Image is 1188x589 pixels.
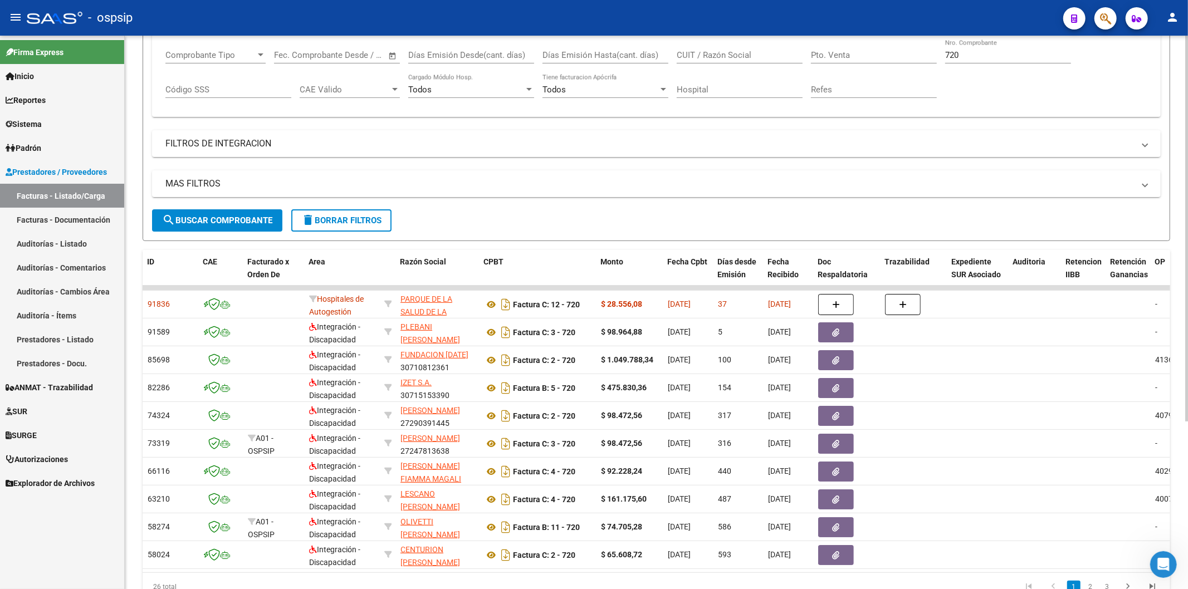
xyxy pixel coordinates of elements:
span: [DATE] [768,550,791,559]
span: Expediente SUR Asociado [951,257,1001,279]
span: Autorizaciones [6,453,68,465]
span: ID [147,257,154,266]
i: Descargar documento [498,407,513,425]
div: 30712224300 [400,293,475,316]
span: Inicio [6,70,34,82]
span: Padrón [6,142,41,154]
div: 27386593960 [400,460,475,483]
i: Descargar documento [498,546,513,564]
span: Reportes [6,94,46,106]
span: 85698 [148,355,170,364]
span: [DATE] [768,439,791,448]
span: SURGE [6,429,37,441]
datatable-header-cell: Fecha Recibido [763,250,813,299]
span: Monto [600,257,623,266]
datatable-header-cell: Monto [596,250,663,299]
datatable-header-cell: Fecha Cpbt [663,250,713,299]
mat-icon: menu [9,11,22,24]
span: [DATE] [768,327,791,336]
div: 27290391445 [400,404,475,428]
span: - [1155,439,1157,448]
i: Descargar documento [498,435,513,453]
span: 73319 [148,439,170,448]
strong: Factura C: 2 - 720 [513,551,575,559]
span: Integración - Discapacidad [309,378,360,400]
span: PLEBANI [PERSON_NAME] [400,322,460,344]
span: [DATE] [768,494,791,503]
strong: $ 98.964,88 [601,327,642,336]
strong: Factura C: 4 - 720 [513,495,575,504]
span: Prestadores / Proveedores [6,166,107,178]
datatable-header-cell: Razón Social [395,250,479,299]
span: Integración - Discapacidad [309,434,360,455]
span: Integración - Discapacidad [309,406,360,428]
span: 5 [718,327,722,336]
mat-icon: person [1166,11,1179,24]
span: [DATE] [668,467,691,475]
span: SUR [6,405,27,418]
span: 37 [718,300,727,308]
span: [DATE] [768,383,791,392]
span: [PERSON_NAME] [400,434,460,443]
span: Buscar Comprobante [162,215,272,225]
span: Retención Ganancias [1110,257,1148,279]
div: 30710812361 [400,349,475,372]
datatable-header-cell: Area [304,250,379,299]
i: Descargar documento [498,518,513,536]
datatable-header-cell: ID [143,250,198,299]
strong: Factura C: 3 - 720 [513,328,575,337]
span: [DATE] [668,383,691,392]
i: Descargar documento [498,379,513,397]
div: 30715153390 [400,376,475,400]
span: Auditoria [1013,257,1045,266]
strong: Factura C: 4 - 720 [513,467,575,476]
span: - ospsip [88,6,133,30]
span: Fecha Cpbt [667,257,707,266]
mat-expansion-panel-header: MAS FILTROS [152,170,1161,197]
datatable-header-cell: Expediente SUR Asociado [947,250,1008,299]
strong: Factura C: 2 - 720 [513,411,575,420]
span: [DATE] [668,550,691,559]
strong: $ 98.472,56 [601,411,642,420]
i: Descargar documento [498,463,513,480]
input: Fecha inicio [274,50,319,60]
span: 91589 [148,327,170,336]
div: 27230903080 [400,321,475,344]
span: Hospitales de Autogestión [309,294,364,316]
span: 63210 [148,494,170,503]
span: 154 [718,383,731,392]
mat-panel-title: FILTROS DE INTEGRACION [165,138,1134,150]
datatable-header-cell: Retencion IIBB [1061,250,1106,299]
span: 586 [718,522,731,531]
datatable-header-cell: Días desde Emisión [713,250,763,299]
span: OP [1155,257,1165,266]
datatable-header-cell: Auditoria [1008,250,1061,299]
span: [DATE] [668,494,691,503]
span: 66116 [148,467,170,475]
span: CAE [203,257,217,266]
span: [DATE] [668,300,691,308]
span: Integración - Discapacidad [309,517,360,539]
div: 27368955200 [400,543,475,567]
span: OLIVETTI [PERSON_NAME] [400,517,460,539]
span: Todos [408,85,432,95]
span: Integración - Discapacidad [309,322,360,344]
span: [DATE] [768,411,791,420]
strong: $ 1.049.788,34 [601,355,653,364]
mat-panel-title: MAS FILTROS [165,178,1134,190]
span: [DATE] [768,467,791,475]
span: [DATE] [668,411,691,420]
div: 27294478251 [400,516,475,539]
span: 317 [718,411,731,420]
span: CAE Válido [300,85,390,95]
span: ANMAT - Trazabilidad [6,381,93,394]
span: Razón Social [400,257,446,266]
strong: Factura C: 12 - 720 [513,300,580,309]
span: Facturado x Orden De [247,257,289,279]
strong: $ 92.228,24 [601,467,642,475]
datatable-header-cell: Facturado x Orden De [243,250,304,299]
datatable-header-cell: Doc Respaldatoria [813,250,880,299]
div: 27247813638 [400,432,475,455]
span: IZET S.A. [400,378,432,387]
strong: Factura C: 3 - 720 [513,439,575,448]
